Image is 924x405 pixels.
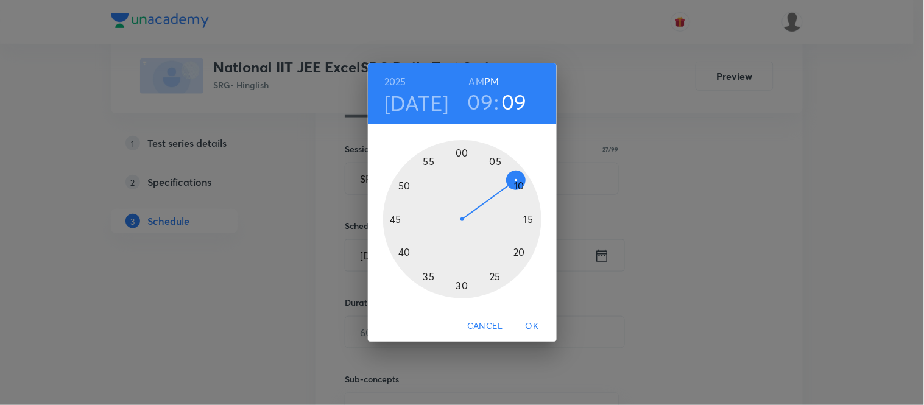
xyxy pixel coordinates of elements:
[468,89,493,114] button: 09
[518,319,547,334] span: OK
[469,73,484,90] button: AM
[502,89,527,114] button: 09
[467,319,503,334] span: Cancel
[384,90,449,116] button: [DATE]
[513,315,552,337] button: OK
[494,89,499,114] h3: :
[384,73,406,90] button: 2025
[484,73,499,90] button: PM
[462,315,507,337] button: Cancel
